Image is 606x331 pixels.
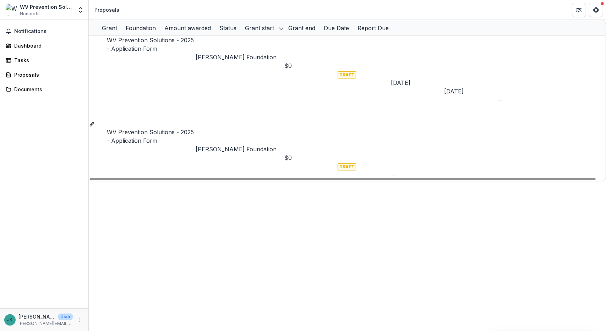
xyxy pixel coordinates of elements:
[215,20,241,36] div: Status
[92,5,122,15] nav: breadcrumb
[284,24,320,32] div: Grant end
[18,313,55,320] p: [PERSON_NAME]
[98,24,121,32] div: Grant
[338,71,356,78] span: DRAFT
[121,24,160,32] div: Foundation
[338,163,356,170] span: DRAFT
[3,40,86,51] a: Dashboard
[497,96,551,104] div: --
[14,71,80,78] div: Proposals
[20,3,73,11] div: WV Prevention Solutions
[196,53,284,61] p: [PERSON_NAME] Foundation
[89,119,95,128] button: Grant 0c6524e8-6aa4-4f08-a164-b4e896994f35
[14,28,83,34] span: Notifications
[160,20,215,36] div: Amount awarded
[3,69,86,81] a: Proposals
[241,20,284,36] div: Grant start
[241,24,278,32] div: Grant start
[572,3,586,17] button: Partners
[98,20,121,36] div: Grant
[3,83,86,95] a: Documents
[284,153,338,162] div: $0
[20,11,40,17] span: Nonprofit
[14,42,80,49] div: Dashboard
[3,54,86,66] a: Tasks
[320,20,353,36] div: Due Date
[391,170,444,179] div: --
[160,24,215,32] div: Amount awarded
[353,24,393,32] div: Report Due
[320,24,353,32] div: Due Date
[107,37,194,52] a: WV Prevention Solutions - 2025 - Application Form
[196,145,284,153] p: [PERSON_NAME] Foundation
[107,129,194,144] a: WV Prevention Solutions - 2025 - Application Form
[284,20,320,36] div: Grant end
[353,20,393,36] div: Report Due
[278,26,284,31] svg: sorted descending
[58,314,73,320] p: User
[76,3,86,17] button: Open entity switcher
[3,26,86,37] button: Notifications
[215,24,241,32] div: Status
[14,56,80,64] div: Tasks
[7,318,13,322] div: Jonnie Kifer
[94,6,119,13] div: Proposals
[6,4,17,16] img: WV Prevention Solutions
[121,20,160,36] div: Foundation
[391,78,444,87] div: [DATE]
[284,61,338,70] div: $0
[18,320,73,327] p: [PERSON_NAME][EMAIL_ADDRESS][DOMAIN_NAME]
[444,87,497,96] div: [DATE]
[76,316,84,324] button: More
[14,86,80,93] div: Documents
[589,3,603,17] button: Get Help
